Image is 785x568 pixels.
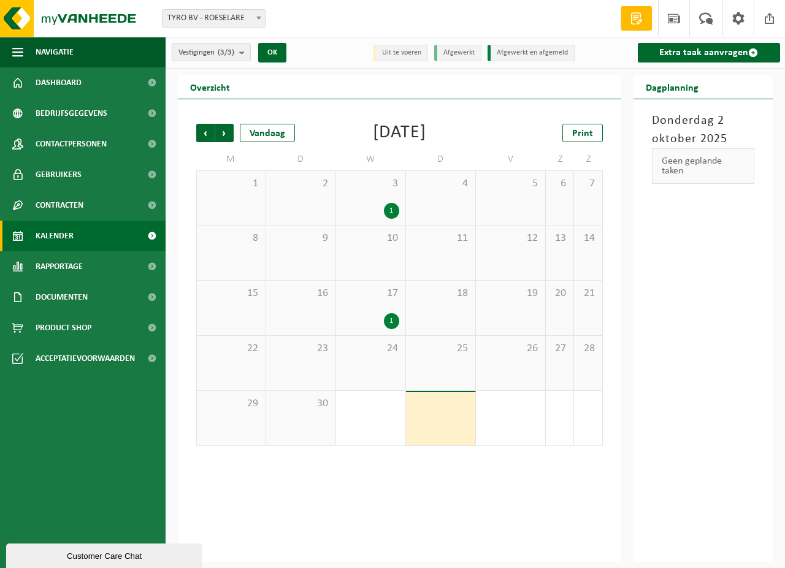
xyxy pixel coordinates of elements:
[336,148,406,170] td: W
[272,342,329,355] span: 23
[36,343,135,374] span: Acceptatievoorwaarden
[482,232,539,245] span: 12
[552,232,567,245] span: 13
[434,45,481,61] li: Afgewerkt
[240,124,295,142] div: Vandaag
[172,43,251,61] button: Vestigingen(3/3)
[196,148,266,170] td: M
[6,541,205,568] iframe: chat widget
[574,148,602,170] td: Z
[36,67,82,98] span: Dashboard
[634,75,711,99] h2: Dagplanning
[272,287,329,300] span: 16
[36,312,91,343] span: Product Shop
[36,282,88,312] span: Documenten
[373,45,428,61] li: Uit te voeren
[488,45,575,61] li: Afgewerkt en afgemeld
[203,397,259,411] span: 29
[342,232,399,245] span: 10
[342,177,399,191] span: 3
[203,177,259,191] span: 1
[552,342,567,355] span: 27
[580,177,595,191] span: 7
[203,342,259,355] span: 22
[580,342,595,355] span: 28
[196,124,215,142] span: Vorige
[412,177,469,191] span: 4
[342,342,399,355] span: 24
[342,287,399,300] span: 17
[384,313,399,329] div: 1
[36,251,83,282] span: Rapportage
[552,287,567,300] span: 20
[412,287,469,300] span: 18
[580,232,595,245] span: 14
[178,44,234,62] span: Vestigingen
[412,232,469,245] span: 11
[652,148,755,184] div: Geen geplande taken
[218,48,234,56] count: (3/3)
[546,148,574,170] td: Z
[482,287,539,300] span: 19
[36,129,107,159] span: Contactpersonen
[203,287,259,300] span: 15
[36,98,107,129] span: Bedrijfsgegevens
[36,37,74,67] span: Navigatie
[258,43,286,62] button: OK
[36,159,82,190] span: Gebruikers
[482,177,539,191] span: 5
[384,203,399,219] div: 1
[562,124,603,142] a: Print
[476,148,546,170] td: V
[412,342,469,355] span: 25
[272,177,329,191] span: 2
[272,397,329,411] span: 30
[266,148,336,170] td: D
[652,112,755,148] h3: Donderdag 2 oktober 2025
[552,177,567,191] span: 6
[178,75,242,99] h2: Overzicht
[580,287,595,300] span: 21
[36,221,74,251] span: Kalender
[272,232,329,245] span: 9
[163,10,265,27] span: TYRO BV - ROESELARE
[373,124,426,142] div: [DATE]
[406,148,476,170] td: D
[203,232,259,245] span: 8
[36,190,83,221] span: Contracten
[572,129,593,138] span: Print
[482,342,539,355] span: 26
[638,43,781,62] a: Extra taak aanvragen
[215,124,234,142] span: Volgende
[162,9,266,28] span: TYRO BV - ROESELARE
